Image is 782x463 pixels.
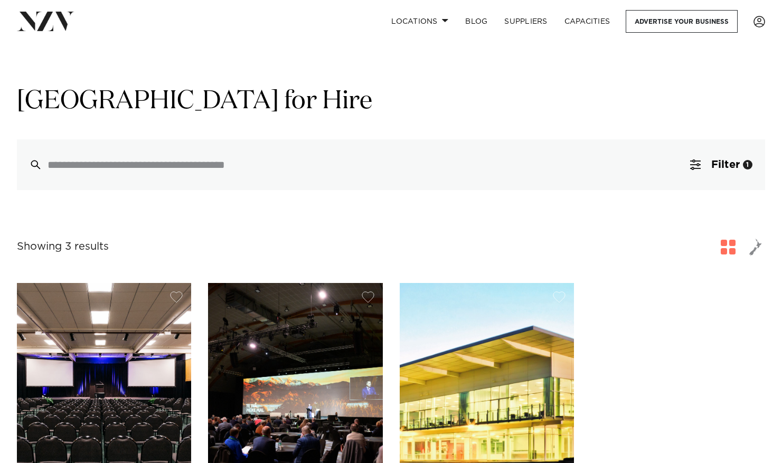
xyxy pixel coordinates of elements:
[626,10,738,33] a: Advertise your business
[711,159,740,170] span: Filter
[383,10,457,33] a: Locations
[677,139,765,190] button: Filter1
[17,85,765,118] h1: [GEOGRAPHIC_DATA] for Hire
[17,239,109,255] div: Showing 3 results
[496,10,555,33] a: SUPPLIERS
[556,10,619,33] a: Capacities
[17,12,74,31] img: nzv-logo.png
[743,160,752,169] div: 1
[457,10,496,33] a: BLOG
